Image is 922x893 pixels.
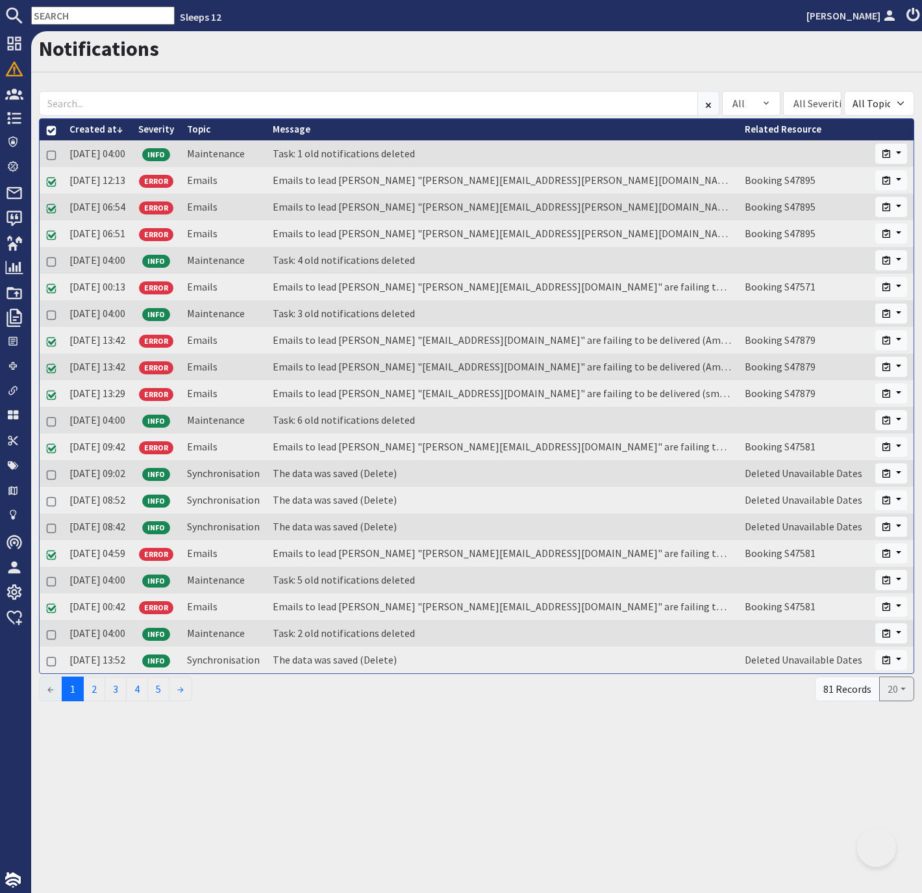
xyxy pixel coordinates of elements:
td: [DATE] 04:00 [63,247,132,274]
a: Booking S47581 [745,547,816,560]
div: 81 Records [815,677,880,701]
span: INFO [142,654,170,667]
td: Synchronisation [181,513,266,540]
td: Maintenance [181,140,266,167]
td: Task: 6 old notifications deleted [266,407,738,434]
td: Emails to lead [PERSON_NAME] "[EMAIL_ADDRESS][DOMAIN_NAME]" are failing to be delivered (Amazon S... [266,354,738,380]
span: ERROR [139,228,173,241]
span: INFO [142,468,170,481]
span: ERROR [139,601,173,614]
td: Task: 1 old notifications deleted [266,140,738,167]
td: Task: 2 old notifications deleted [266,620,738,647]
td: Maintenance [181,247,266,274]
td: [DATE] 08:52 [63,487,132,513]
span: INFO [142,308,170,321]
td: [DATE] 13:29 [63,380,132,407]
td: Synchronisation [181,487,266,513]
a: Booking S47895 [745,200,816,213]
td: Emails to lead [PERSON_NAME] "[EMAIL_ADDRESS][DOMAIN_NAME]" are failing to be delivered (smtp; 55... [266,380,738,407]
td: Emails to lead [PERSON_NAME] "[EMAIL_ADDRESS][DOMAIN_NAME]" are failing to be delivered (Amazon S... [266,327,738,354]
td: [DATE] 00:42 [63,593,132,620]
div: All Severities [793,96,851,111]
td: [DATE] 06:51 [63,220,132,247]
iframe: Toggle Customer Support [857,828,896,867]
td: Deleted Unavailable Dates [738,513,869,540]
div: All [732,96,745,111]
a: Sleeps 12 [180,10,221,23]
span: INFO [142,628,170,641]
div: Combobox [783,91,841,116]
a: Booking S47879 [745,360,816,373]
a: Booking S47879 [745,387,816,400]
td: Emails to lead [PERSON_NAME] "[PERSON_NAME][EMAIL_ADDRESS][PERSON_NAME][DOMAIN_NAME]" are failing... [266,194,738,220]
span: ERROR [139,201,173,214]
td: [DATE] 13:52 [63,647,132,673]
a: Created at [69,123,123,135]
td: [DATE] 00:13 [63,274,132,300]
span: INFO [142,575,170,588]
td: Synchronisation [181,460,266,487]
a: Booking S47879 [745,333,816,346]
div: Combobox [722,91,780,116]
td: Emails [181,593,266,620]
td: Emails to lead [PERSON_NAME] "[PERSON_NAME][EMAIL_ADDRESS][PERSON_NAME][DOMAIN_NAME]" are failing... [266,220,738,247]
td: The data was saved (Delete) [266,487,738,513]
a: 2 [83,677,105,701]
td: Emails [181,380,266,407]
td: Maintenance [181,407,266,434]
a: 4 [126,677,148,701]
span: ERROR [139,388,173,401]
a: → [169,677,192,701]
a: 3 [105,677,127,701]
td: Emails [181,434,266,460]
td: Deleted Unavailable Dates [738,487,869,513]
td: Emails [181,167,266,194]
td: The data was saved (Delete) [266,647,738,673]
td: Emails to lead [PERSON_NAME] "[PERSON_NAME][EMAIL_ADDRESS][DOMAIN_NAME]" are failing to be delive... [266,540,738,567]
td: The data was saved (Delete) [266,460,738,487]
td: [DATE] 04:00 [63,300,132,327]
a: Topic [187,123,210,135]
input: SEARCH [31,6,175,25]
td: Emails [181,194,266,220]
th: Message [266,119,738,140]
button: 20 [879,677,914,701]
span: INFO [142,495,170,508]
td: Emails to lead [PERSON_NAME] "[PERSON_NAME][EMAIL_ADDRESS][PERSON_NAME][DOMAIN_NAME]" are failing... [266,167,738,194]
td: Maintenance [181,620,266,647]
td: Emails [181,327,266,354]
td: Emails [181,354,266,380]
td: Emails [181,220,266,247]
td: [DATE] 13:42 [63,354,132,380]
td: Emails to lead [PERSON_NAME] "[PERSON_NAME][EMAIL_ADDRESS][DOMAIN_NAME]" are failing to be delive... [266,434,738,460]
td: [DATE] 08:42 [63,513,132,540]
a: Booking S47581 [745,600,816,613]
td: [DATE] 04:59 [63,540,132,567]
a: Severity [138,123,174,135]
span: INFO [142,415,170,428]
td: Task: 5 old notifications deleted [266,567,738,593]
td: Emails [181,540,266,567]
span: ERROR [139,335,173,348]
span: ERROR [139,361,173,374]
td: Emails [181,274,266,300]
td: [DATE] 04:00 [63,140,132,167]
td: Task: 4 old notifications deleted [266,247,738,274]
span: INFO [142,521,170,534]
td: [DATE] 09:42 [63,434,132,460]
td: Synchronisation [181,647,266,673]
td: The data was saved (Delete) [266,513,738,540]
td: [DATE] 12:13 [63,167,132,194]
td: Deleted Unavailable Dates [738,460,869,487]
a: Booking S47895 [745,227,816,240]
td: [DATE] 04:00 [63,620,132,647]
span: ERROR [139,175,173,188]
span: INFO [142,255,170,268]
span: ERROR [139,548,173,561]
span: 1 [62,677,84,701]
a: [PERSON_NAME] [806,8,899,23]
td: [DATE] 09:02 [63,460,132,487]
span: ERROR [139,441,173,454]
a: Booking S47581 [745,440,816,453]
td: [DATE] 06:54 [63,194,132,220]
